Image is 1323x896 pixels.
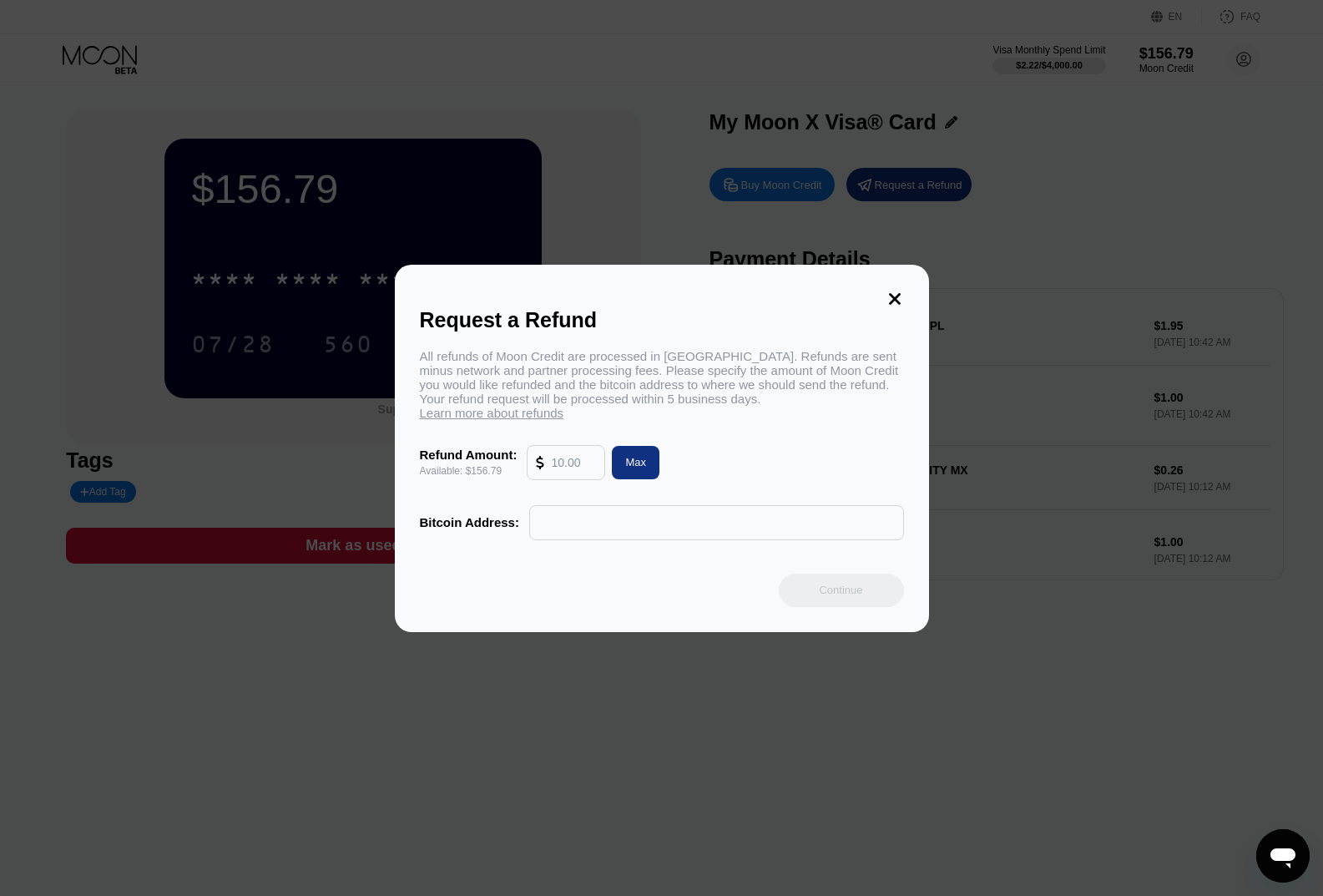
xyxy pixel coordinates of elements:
iframe: Button to launch messaging window [1256,829,1310,883]
div: Request a Refund [420,308,904,332]
div: Refund Amount: [420,448,518,462]
input: 10.00 [551,446,596,479]
span: Learn more about refunds [420,406,564,420]
div: All refunds of Moon Credit are processed in [GEOGRAPHIC_DATA]. Refunds are sent minus network and... [420,349,904,420]
div: Max [605,446,659,479]
div: Max [625,455,646,469]
div: Available: $156.79 [420,465,518,477]
div: Bitcoin Address: [420,515,519,529]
